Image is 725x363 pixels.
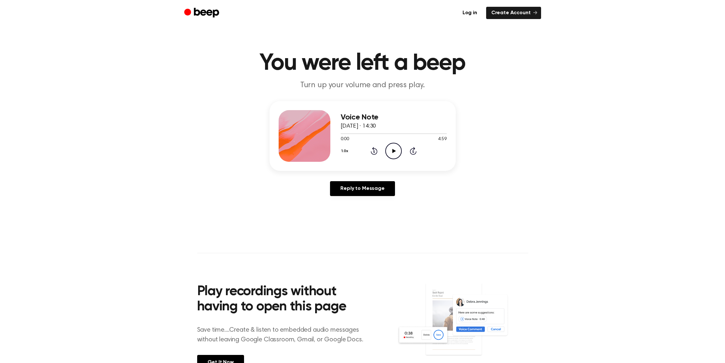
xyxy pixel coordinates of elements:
button: 1.0x [341,146,351,157]
span: 0:00 [341,136,349,143]
a: Reply to Message [330,181,395,196]
span: [DATE] · 14:30 [341,123,376,129]
a: Create Account [486,7,541,19]
a: Log in [457,7,482,19]
span: 4:59 [438,136,446,143]
a: Beep [184,7,221,19]
h1: You were left a beep [197,52,528,75]
h3: Voice Note [341,113,447,122]
h2: Play recordings without having to open this page [197,284,371,315]
p: Turn up your volume and press play. [239,80,487,91]
p: Save time....Create & listen to embedded audio messages without leaving Google Classroom, Gmail, ... [197,325,371,345]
